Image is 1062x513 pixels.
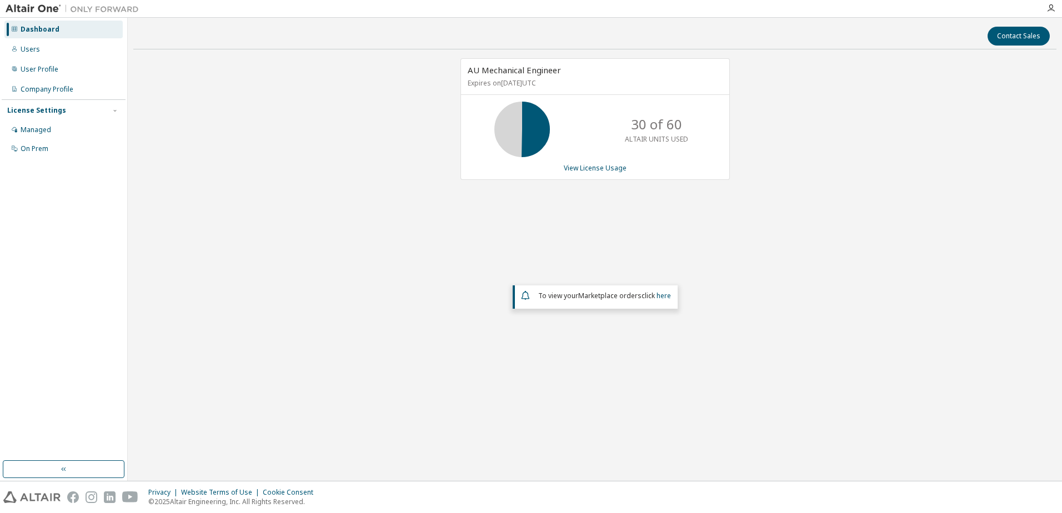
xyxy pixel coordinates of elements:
div: On Prem [21,144,48,153]
div: Cookie Consent [263,488,320,497]
span: AU Mechanical Engineer [468,64,561,76]
p: © 2025 Altair Engineering, Inc. All Rights Reserved. [148,497,320,506]
img: altair_logo.svg [3,491,61,503]
em: Marketplace orders [578,291,642,300]
p: Expires on [DATE] UTC [468,78,720,88]
a: View License Usage [564,163,627,173]
a: here [657,291,671,300]
button: Contact Sales [988,27,1050,46]
img: instagram.svg [86,491,97,503]
img: youtube.svg [122,491,138,503]
div: Managed [21,125,51,134]
img: Altair One [6,3,144,14]
img: linkedin.svg [104,491,116,503]
div: Company Profile [21,85,73,94]
div: License Settings [7,106,66,115]
div: Privacy [148,488,181,497]
div: Dashboard [21,25,59,34]
div: User Profile [21,65,58,74]
p: ALTAIR UNITS USED [625,134,688,144]
p: 30 of 60 [631,115,682,134]
div: Users [21,45,40,54]
div: Website Terms of Use [181,488,263,497]
span: To view your click [538,291,671,300]
img: facebook.svg [67,491,79,503]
